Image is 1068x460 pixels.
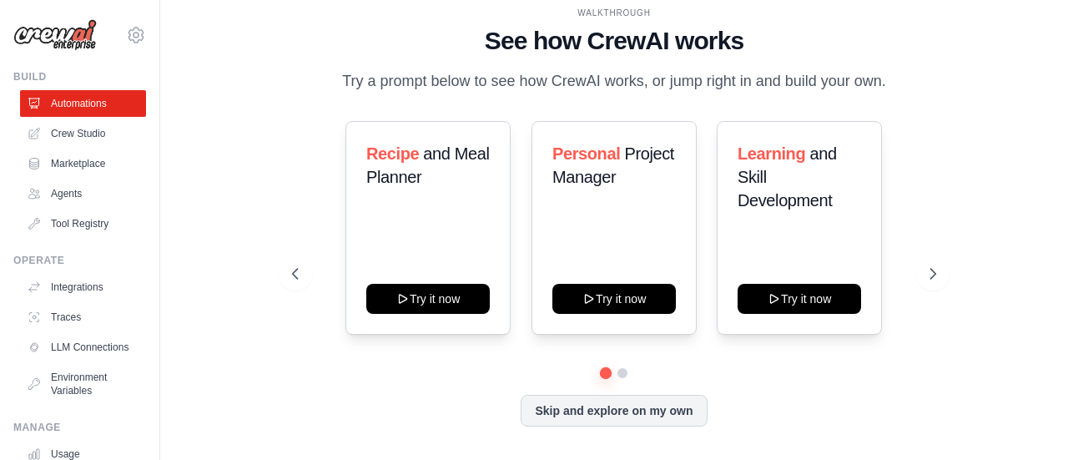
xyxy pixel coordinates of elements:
[366,284,490,314] button: Try it now
[738,144,805,163] span: Learning
[292,26,935,56] h1: See how CrewAI works
[20,274,146,301] a: Integrations
[13,421,146,434] div: Manage
[738,284,861,314] button: Try it now
[20,180,146,207] a: Agents
[552,284,676,314] button: Try it now
[552,144,674,186] span: Project Manager
[20,120,146,147] a: Crew Studio
[292,7,935,19] div: WALKTHROUGH
[13,254,146,267] div: Operate
[20,90,146,117] a: Automations
[20,150,146,177] a: Marketplace
[552,144,620,163] span: Personal
[13,19,97,51] img: Logo
[366,144,489,186] span: and Meal Planner
[20,364,146,404] a: Environment Variables
[13,70,146,83] div: Build
[334,69,894,94] p: Try a prompt below to see how CrewAI works, or jump right in and build your own.
[20,334,146,361] a: LLM Connections
[20,210,146,237] a: Tool Registry
[738,144,837,210] span: and Skill Development
[366,144,419,163] span: Recipe
[521,395,707,427] button: Skip and explore on my own
[20,304,146,331] a: Traces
